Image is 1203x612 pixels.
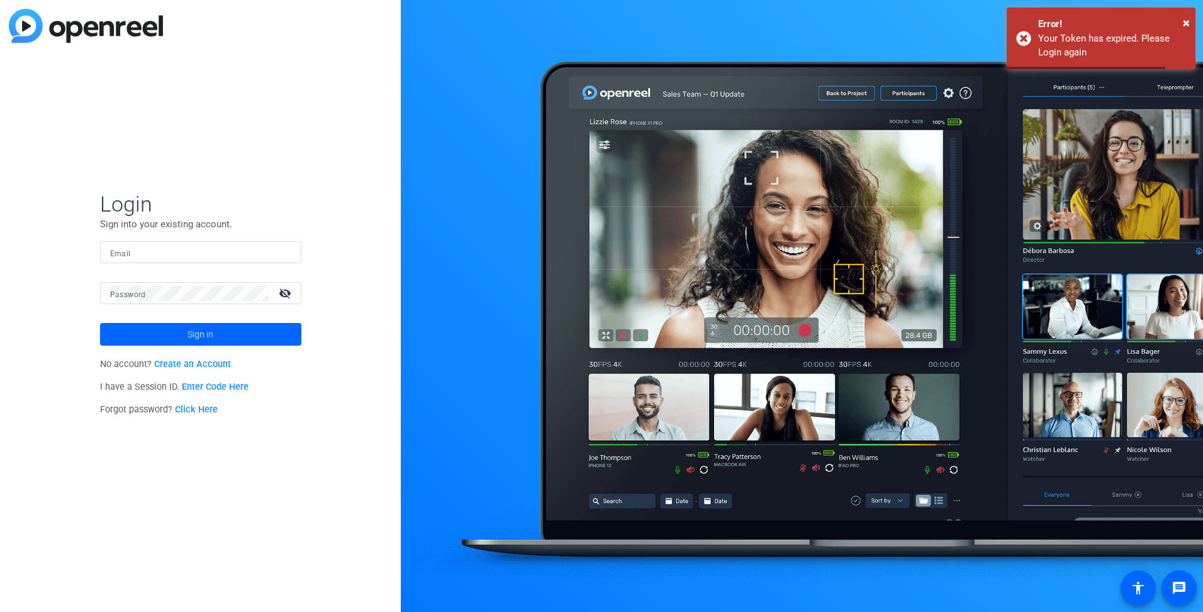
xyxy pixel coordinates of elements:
[110,245,291,260] input: Enter Email Address
[110,290,146,299] mat-label: Password
[187,319,213,350] span: Sign in
[154,359,231,370] a: Create an Account
[100,404,218,415] span: Forgot password?
[100,323,301,346] button: Sign in
[1183,15,1190,30] span: ×
[110,249,131,258] mat-label: Email
[100,217,301,231] p: Sign into your existing account.
[100,359,232,370] span: No account?
[100,382,249,392] span: I have a Session ID.
[9,9,163,43] img: blue-gradient.svg
[182,382,249,392] a: Enter Code Here
[100,191,301,217] span: Login
[1038,31,1186,60] div: Your Token has expired. Please Login again
[1038,17,1186,31] div: Error!
[1183,13,1190,32] button: Close
[175,404,218,415] a: Click Here
[271,284,301,302] mat-icon: visibility_off
[1131,581,1146,596] mat-icon: accessibility
[1172,581,1187,596] mat-icon: message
